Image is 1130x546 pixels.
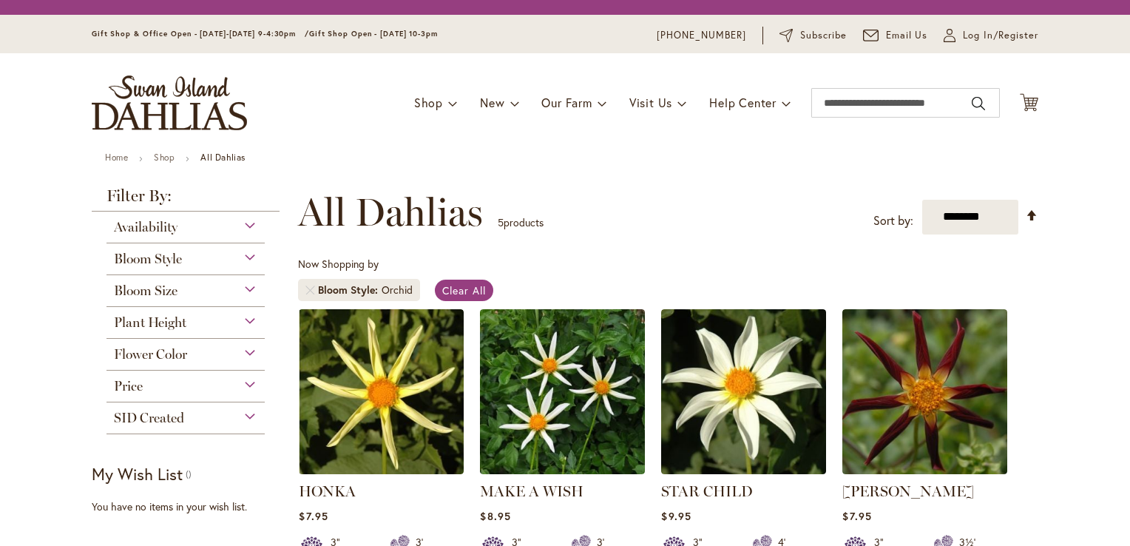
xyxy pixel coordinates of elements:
img: TAHOMA MOONSHOT [842,309,1007,474]
span: Price [114,378,143,394]
a: Email Us [863,28,928,43]
button: Search [972,92,985,115]
span: Gift Shop Open - [DATE] 10-3pm [309,29,438,38]
span: $8.95 [480,509,510,523]
a: MAKE A WISH [480,482,583,500]
span: Flower Color [114,346,187,363]
span: Bloom Size [114,283,177,299]
strong: Filter By: [92,188,280,212]
img: MAKE A WISH [480,309,645,474]
a: [PERSON_NAME] [842,482,974,500]
span: Visit Us [629,95,672,110]
span: 5 [498,215,504,229]
span: Subscribe [800,28,847,43]
div: Orchid [382,283,413,297]
a: MAKE A WISH [480,463,645,477]
span: Availability [114,219,177,235]
span: Now Shopping by [298,257,379,271]
span: $7.95 [842,509,871,523]
a: HONKA [299,463,464,477]
span: SID Created [114,410,184,426]
a: TAHOMA MOONSHOT [842,463,1007,477]
a: Shop [154,152,175,163]
span: Bloom Style [318,283,382,297]
a: Remove Bloom Style Orchid [305,286,314,294]
span: All Dahlias [298,190,483,235]
p: products [498,211,544,235]
a: store logo [92,75,247,130]
span: $9.95 [661,509,691,523]
a: HONKA [299,482,356,500]
span: Our Farm [541,95,592,110]
a: Clear All [435,280,493,301]
label: Sort by: [873,207,913,235]
a: Home [105,152,128,163]
span: Shop [414,95,443,110]
a: Log In/Register [944,28,1038,43]
span: Plant Height [114,314,186,331]
strong: My Wish List [92,463,183,485]
img: HONKA [299,309,464,474]
a: STAR CHILD [661,463,826,477]
a: [PHONE_NUMBER] [657,28,746,43]
span: Email Us [886,28,928,43]
img: STAR CHILD [661,309,826,474]
span: Clear All [442,283,486,297]
a: STAR CHILD [661,482,753,500]
strong: All Dahlias [200,152,246,163]
a: Subscribe [779,28,847,43]
span: Gift Shop & Office Open - [DATE]-[DATE] 9-4:30pm / [92,29,309,38]
div: You have no items in your wish list. [92,499,289,514]
span: New [480,95,504,110]
span: Bloom Style [114,251,182,267]
span: Log In/Register [963,28,1038,43]
span: $7.95 [299,509,328,523]
span: Help Center [709,95,777,110]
